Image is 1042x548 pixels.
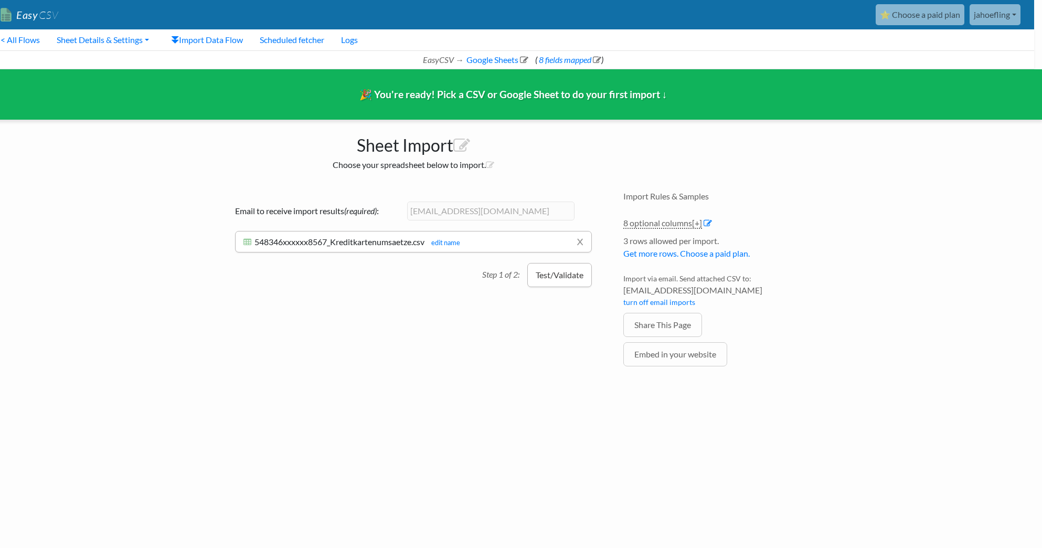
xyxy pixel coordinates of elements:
a: Scheduled fetcher [251,29,333,50]
li: 3 rows allowed per import. [623,235,802,265]
span: CSV [38,8,58,22]
a: Sheet Details & Settings [48,29,157,50]
a: Logs [333,29,366,50]
a: 8 fields mapped [537,55,601,65]
a: ⭐ Choose a paid plan [876,4,964,25]
i: (required) [344,206,377,216]
h4: Import Rules & Samples [623,191,802,201]
span: [+] [692,218,702,228]
label: Email to receive import results : [235,205,403,217]
li: Import via email. Send attached CSV to: [623,273,802,313]
span: ( ) [535,55,603,65]
iframe: Drift Widget Chat Controller [990,496,1029,535]
a: jahoefling [970,4,1020,25]
span: [EMAIL_ADDRESS][DOMAIN_NAME] [623,284,802,297]
a: Share This Page [623,313,702,337]
a: turn off email imports [623,298,695,307]
h1: Sheet Import [225,130,602,155]
a: Google Sheets [465,55,528,65]
a: 8 optional columns[+] [623,218,702,229]
span: 548346xxxxxx8567_Kreditkartenumsaetze.csv [254,237,424,247]
h2: Choose your spreadsheet below to import. [225,160,602,170]
a: Import Data Flow [163,29,251,50]
button: Test/Validate [527,263,592,287]
p: Step 1 of 2: [482,263,527,281]
span: 🎉 You're ready! Pick a CSV or Google Sheet to do your first import ↓ [359,88,667,100]
a: x [577,231,583,251]
a: Get more rows. Choose a paid plan. [623,248,750,258]
a: edit name [426,238,460,247]
i: EasyCSV → [423,55,464,65]
input: example@gmail.com [407,202,575,220]
a: EasyCSV [1,4,58,26]
a: Embed in your website [623,342,727,366]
